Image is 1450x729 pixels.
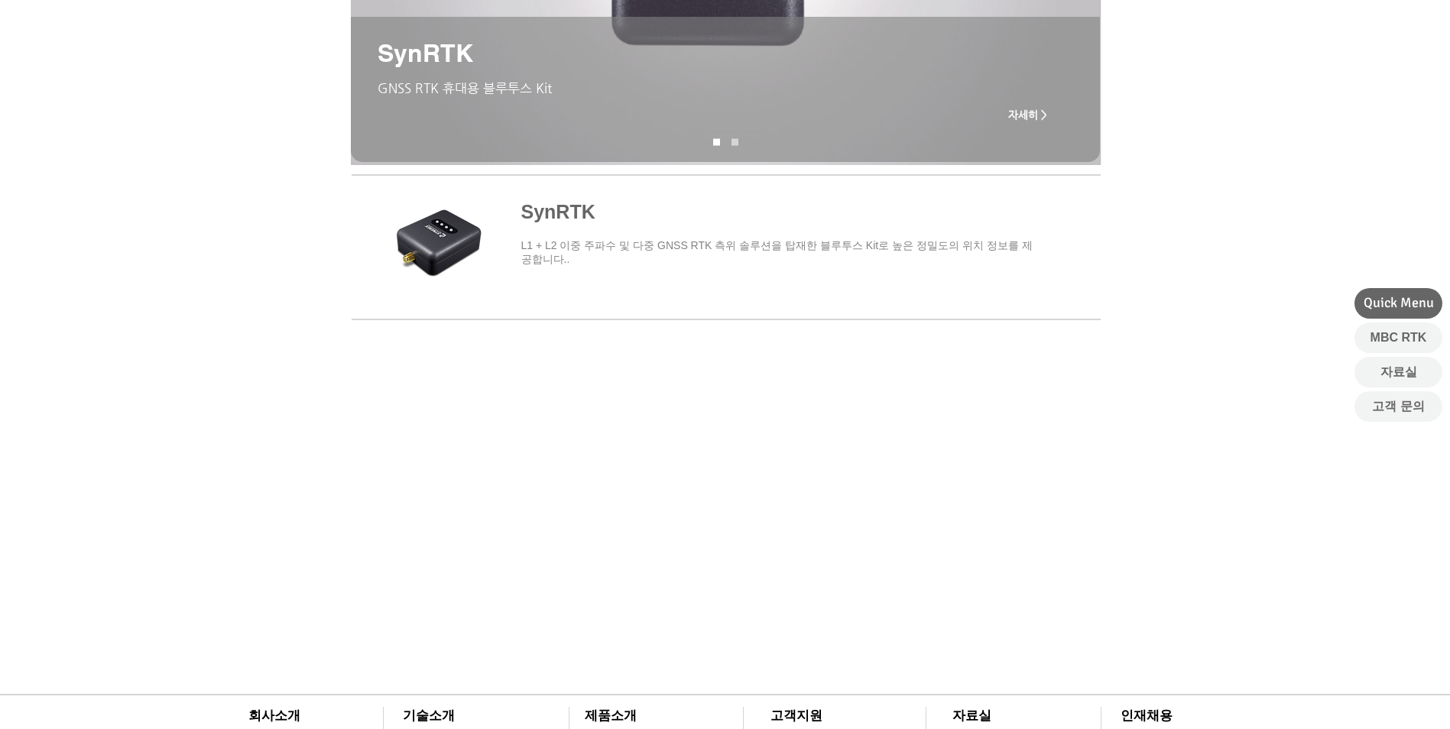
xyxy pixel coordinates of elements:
span: 자세히 > [1008,109,1047,121]
div: Quick Menu [1354,288,1442,319]
span: 고객 문의 [1372,398,1424,415]
nav: 슬라이드 [708,139,744,146]
a: 자료실 [1354,357,1442,387]
a: MBC RTK [1354,322,1442,353]
span: ​인재채용 [1121,708,1173,723]
span: ​자료실 [952,708,991,723]
span: ​회사소개 [248,708,300,723]
a: 고객 문의 [1354,391,1442,422]
span: MBC RTK [1371,329,1427,346]
span: GNSS RTK 휴대용 블루투스 Kit [378,80,552,96]
a: SynRNK [713,139,720,146]
span: SynRTK [378,38,473,67]
span: Quick Menu [1364,293,1434,313]
span: ​제품소개 [585,708,637,723]
a: SynRNK [731,139,738,146]
span: ​고객지원 [770,708,822,723]
iframe: Wix Chat [1167,663,1450,729]
span: 자료실 [1380,364,1417,381]
span: ​기술소개 [403,708,455,723]
a: 자세히 > [997,99,1059,130]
